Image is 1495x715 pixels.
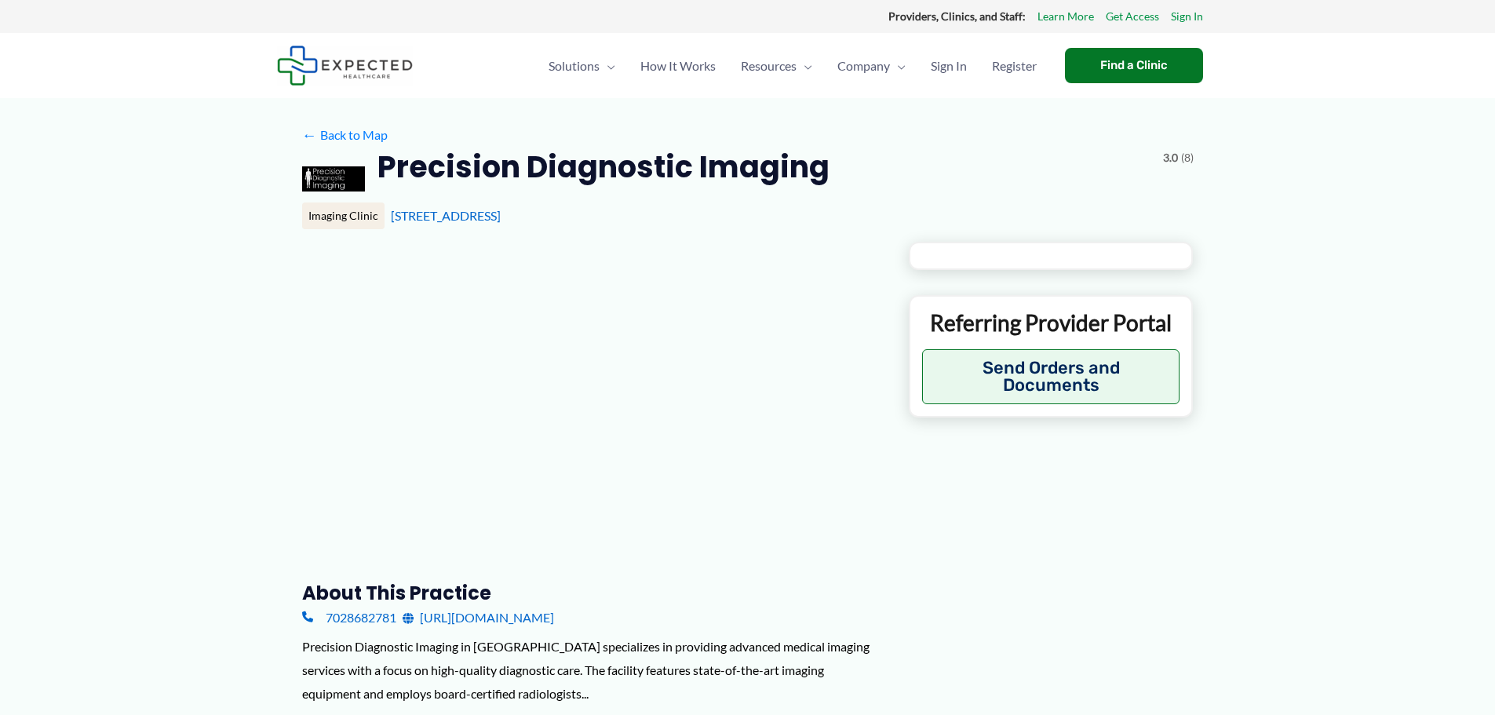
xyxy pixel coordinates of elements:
h2: Precision Diagnostic Imaging [377,148,830,186]
a: SolutionsMenu Toggle [536,38,628,93]
span: Menu Toggle [890,38,906,93]
a: Find a Clinic [1065,48,1203,83]
span: Resources [741,38,797,93]
a: How It Works [628,38,728,93]
nav: Primary Site Navigation [536,38,1049,93]
p: Referring Provider Portal [922,308,1180,337]
a: ←Back to Map [302,123,388,147]
span: Menu Toggle [600,38,615,93]
div: Precision Diagnostic Imaging in [GEOGRAPHIC_DATA] specializes in providing advanced medical imagi... [302,635,884,705]
span: (8) [1181,148,1194,168]
a: 7028682781 [302,606,396,629]
a: [URL][DOMAIN_NAME] [403,606,554,629]
span: Company [837,38,890,93]
h3: About this practice [302,581,884,605]
span: Menu Toggle [797,38,812,93]
a: Learn More [1037,6,1094,27]
a: ResourcesMenu Toggle [728,38,825,93]
a: Get Access [1106,6,1159,27]
a: Register [979,38,1049,93]
span: Sign In [931,38,967,93]
img: Expected Healthcare Logo - side, dark font, small [277,46,413,86]
span: ← [302,127,317,142]
span: Register [992,38,1037,93]
a: CompanyMenu Toggle [825,38,918,93]
span: Solutions [549,38,600,93]
div: Imaging Clinic [302,202,385,229]
strong: Providers, Clinics, and Staff: [888,9,1026,23]
span: 3.0 [1163,148,1178,168]
a: Sign In [1171,6,1203,27]
a: [STREET_ADDRESS] [391,208,501,223]
button: Send Orders and Documents [922,349,1180,404]
span: How It Works [640,38,716,93]
a: Sign In [918,38,979,93]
